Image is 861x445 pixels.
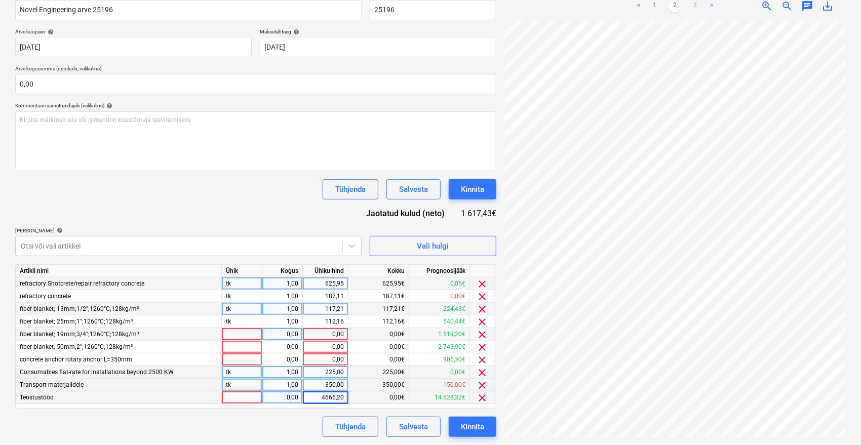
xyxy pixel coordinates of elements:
div: 225,00 [307,366,344,379]
div: Kogus [262,265,303,277]
div: 0,00€ [348,341,409,353]
div: Ühik [222,265,262,277]
div: 112,16 [307,315,344,328]
span: fiber blanket; 25mm;1";1260°C;128kg/m³ [20,318,133,325]
button: Vali hulgi [370,236,496,256]
div: Kinnita [461,420,484,433]
div: 225,00€ [348,366,409,379]
span: clear [477,379,489,391]
div: Salvesta [399,183,428,196]
div: tk [222,277,262,290]
div: 0,00 [266,328,298,341]
input: Arve kogusumma (netokulu, valikuline) [15,74,496,94]
div: 0,00 [307,341,344,353]
div: 224,43€ [409,303,470,315]
div: tk [222,303,262,315]
div: 0,00€ [409,366,470,379]
div: 625,95€ [348,277,409,290]
div: 350,00€ [348,379,409,391]
div: [PERSON_NAME] [15,227,362,234]
div: 0,00 [266,353,298,366]
div: 112,16€ [348,315,409,328]
div: Jaotatud kulud (neto) [358,208,461,219]
span: fiber blanket; 19mm;3/4";1260°C;128kg/m³ [20,331,139,338]
div: 1 519,20€ [409,328,470,341]
span: clear [477,392,489,404]
div: Arve kuupäev [15,28,252,35]
div: 1,00 [266,277,298,290]
div: tk [222,315,262,328]
div: Artikli nimi [16,265,222,277]
div: 1,00 [266,366,298,379]
div: 0,00€ [409,290,470,303]
div: 625,95 [307,277,344,290]
div: 0,05€ [409,277,470,290]
div: Vali hulgi [417,239,449,253]
span: refractory Shotcrete/repair refractory concrete [20,280,144,287]
div: 187,11 [307,290,344,303]
span: clear [477,367,489,379]
div: tk [222,290,262,303]
div: Tühjenda [335,183,366,196]
button: Tühjenda [323,417,378,437]
div: 1,00 [266,379,298,391]
span: fiber blanket; 50mm;2";1260°C;128kg/m³ [20,343,133,350]
button: Tühjenda [323,179,378,199]
div: -150,00€ [409,379,470,391]
div: Prognoosijääk [409,265,470,277]
button: Kinnita [449,417,496,437]
div: 1,00 [266,315,298,328]
div: tk [222,379,262,391]
button: Salvesta [386,417,441,437]
span: clear [477,278,489,290]
span: help [46,29,54,35]
div: Tühjenda [335,420,366,433]
div: 117,21 [307,303,344,315]
div: 0,00€ [348,328,409,341]
div: 0,00€ [348,391,409,404]
span: clear [477,341,489,353]
div: Kokku [348,265,409,277]
span: Teostustööd [20,394,54,401]
div: 1 617,43€ [461,208,496,219]
input: Arve kuupäeva pole määratud. [15,37,252,57]
span: clear [477,303,489,315]
span: help [55,227,63,233]
span: fiber blanket; 13mm;1/2";1260°C;128kg/m³ [20,305,139,312]
span: help [291,29,299,35]
button: Kinnita [449,179,496,199]
div: tk [222,366,262,379]
div: 0,00 [307,328,344,341]
div: Ühiku hind [303,265,348,277]
div: Kommentaar raamatupidajale (valikuline) [15,102,496,109]
span: refractory concrete [20,293,71,300]
div: Kinnita [461,183,484,196]
span: Consumables flat-rate for installations beyond 2500 KW [20,369,174,376]
span: Transport materjalidele [20,381,84,388]
div: 117,21€ [348,303,409,315]
div: 187,11€ [348,290,409,303]
div: 1,00 [266,290,298,303]
div: 350,00 [307,379,344,391]
div: 14 628,32€ [409,391,470,404]
button: Salvesta [386,179,441,199]
span: clear [477,329,489,341]
p: Arve kogusumma (netokulu, valikuline) [15,65,496,74]
div: 0,00 [266,391,298,404]
div: 906,30€ [409,353,470,366]
div: 540,44€ [409,315,470,328]
input: Tähtaega pole määratud [260,37,496,57]
span: concrete anchor rotary anchor L=350mm [20,356,132,363]
div: 1,00 [266,303,298,315]
div: Salvesta [399,420,428,433]
div: 0,00€ [348,353,409,366]
div: Maksetähtaeg [260,28,496,35]
span: clear [477,316,489,328]
span: help [104,103,112,109]
div: 2 743,90€ [409,341,470,353]
div: 0,00 [307,353,344,366]
span: clear [477,291,489,303]
div: 0,00 [266,341,298,353]
span: clear [477,354,489,366]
